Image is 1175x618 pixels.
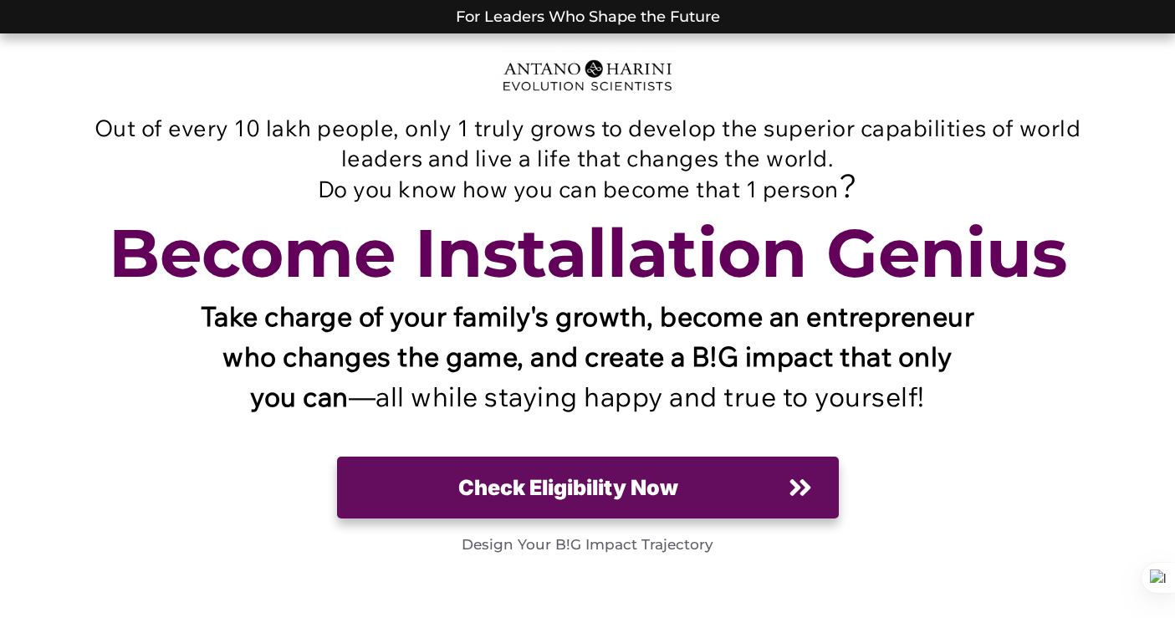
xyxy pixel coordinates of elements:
span: ? [839,175,858,207]
strong: Take charge of your family's growth, become an entrepreneur who changes the game, and create a B!... [201,307,975,414]
strong: Design Your B!G Impact Trajectory [462,536,713,553]
strong: Check Eligibility Now [458,475,678,500]
p: Out of every 10 lakh people, only 1 truly grows to develop the superior capabilities of world lea... [86,117,1090,176]
p: —all while staying happy and true to yourself! [200,300,975,421]
strong: For Leaders Who Shape the Future [456,8,720,26]
img: Evolution-Scientist [495,50,680,100]
strong: Become Installation Genius [109,212,1067,294]
p: Do you know how you can become that 1 person [86,176,1090,207]
a: Check Eligibility Now [337,457,839,518]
